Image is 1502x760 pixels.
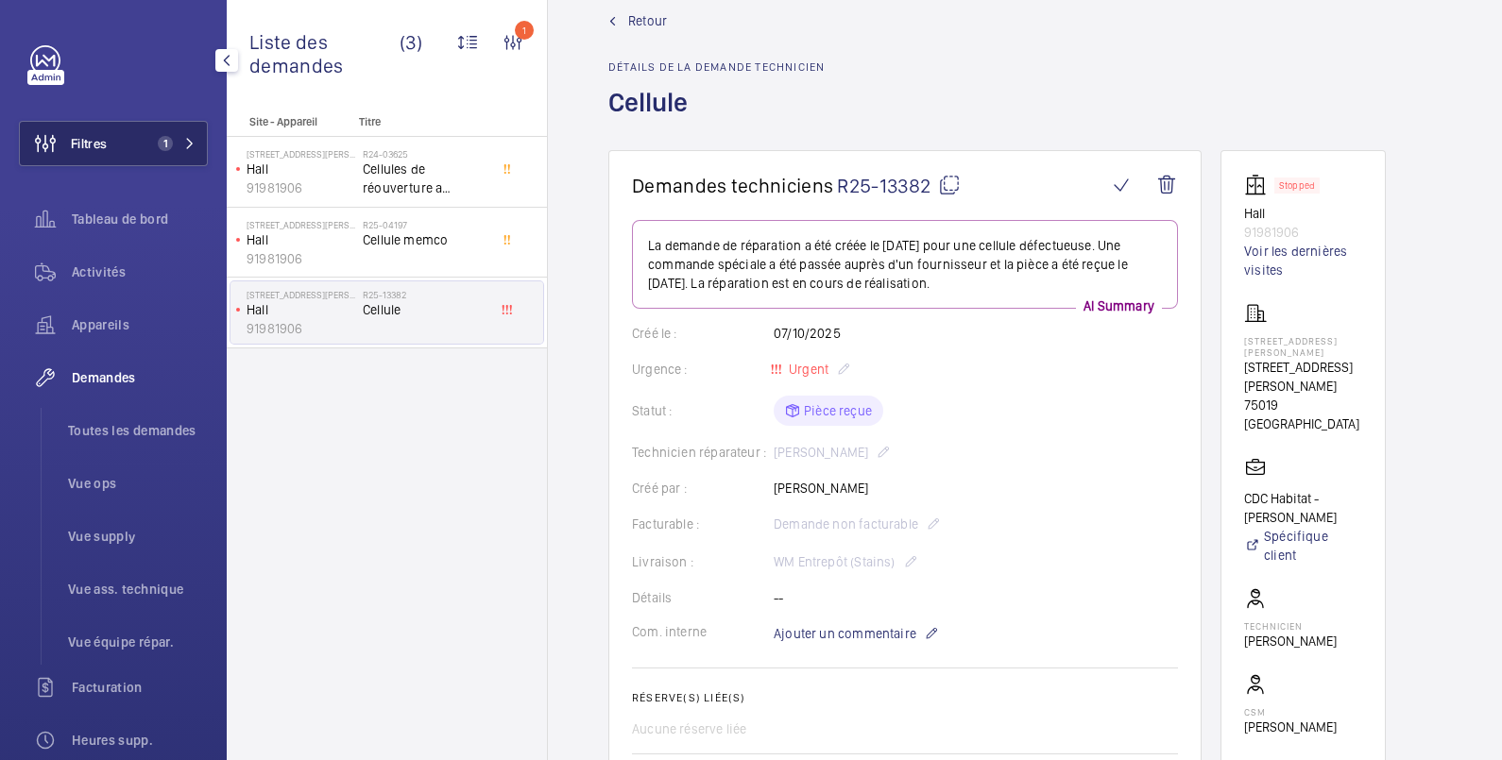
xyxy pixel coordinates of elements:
[359,115,484,128] p: Titre
[247,289,355,300] p: [STREET_ADDRESS][PERSON_NAME]
[249,30,400,77] span: Liste des demandes
[363,289,487,300] h2: R25-13382
[247,148,355,160] p: [STREET_ADDRESS][PERSON_NAME]
[608,60,825,74] h2: Détails de la demande technicien
[1244,706,1337,718] p: CSM
[247,219,355,230] p: [STREET_ADDRESS][PERSON_NAME]
[1244,223,1362,242] p: 91981906
[1076,296,1162,315] p: AI Summary
[1244,242,1362,279] a: Voir les dernières visites
[1279,182,1315,189] p: Stopped
[1244,632,1337,650] p: [PERSON_NAME]
[72,262,208,281] span: Activités
[363,300,487,319] span: Cellule
[1244,489,1362,527] p: CDC Habitat - [PERSON_NAME]
[774,624,916,643] span: Ajouter un commentaire
[648,236,1162,293] p: La demande de réparation a été créée le [DATE] pour une cellule défectueuse. Une commande spécial...
[363,219,487,230] h2: R25-04197
[1244,396,1362,433] p: 75019 [GEOGRAPHIC_DATA]
[1244,174,1274,196] img: elevator.svg
[247,160,355,178] p: Hall
[71,134,107,153] span: Filtres
[1244,204,1362,223] p: Hall
[247,178,355,197] p: 91981906
[1244,527,1362,565] a: Spécifique client
[247,319,355,338] p: 91981906
[363,230,487,249] span: Cellule memco
[1244,718,1337,736] p: [PERSON_NAME]
[72,315,208,334] span: Appareils
[608,85,825,150] h1: Cellule
[68,421,208,440] span: Toutes les demandes
[19,121,208,166] button: Filtres1
[72,678,208,697] span: Facturation
[227,115,351,128] p: Site - Appareil
[837,174,961,197] span: R25-13382
[72,731,208,750] span: Heures supp.
[247,249,355,268] p: 91981906
[68,633,208,651] span: Vue équipe répar.
[1244,620,1337,632] p: Technicien
[72,210,208,228] span: Tableau de bord
[1244,335,1362,358] p: [STREET_ADDRESS][PERSON_NAME]
[632,691,1178,704] h2: Réserve(s) liée(s)
[1244,358,1362,396] p: [STREET_ADDRESS][PERSON_NAME]
[628,11,667,30] span: Retour
[158,136,173,151] span: 1
[247,230,355,249] p: Hall
[68,474,208,493] span: Vue ops
[632,174,833,197] span: Demandes techniciens
[72,368,208,387] span: Demandes
[68,527,208,546] span: Vue supply
[68,580,208,599] span: Vue ass. technique
[363,160,487,197] span: Cellules de réouverture a remplacer
[363,148,487,160] h2: R24-03625
[247,300,355,319] p: Hall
